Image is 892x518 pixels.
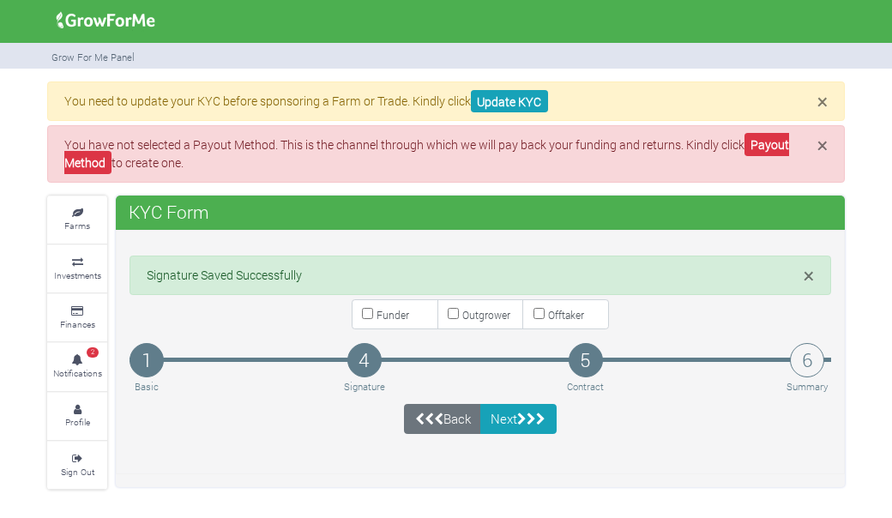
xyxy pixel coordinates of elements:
[47,294,107,341] a: Finances
[569,343,603,377] h4: 5
[51,51,135,63] small: Grow For Me Panel
[344,380,385,395] p: Signature
[567,380,604,395] p: Contract
[480,404,557,435] button: Next
[47,442,107,489] a: Sign Out
[47,343,107,390] a: 2 Notifications
[817,132,828,158] span: ×
[804,262,814,288] span: ×
[790,343,824,377] h4: 6
[53,367,102,379] small: Notifications
[462,308,510,322] small: Outgrower
[471,90,548,113] a: Update KYC
[533,308,545,319] input: Offtaker
[787,380,829,395] p: Summary
[548,308,584,322] small: Offtaker
[377,308,409,322] small: Funder
[817,92,828,111] button: Close
[64,220,90,232] small: Farms
[817,136,828,155] button: Close
[87,347,99,358] span: 2
[362,308,373,319] input: Funder
[817,88,828,114] span: ×
[448,308,459,319] input: Outgrower
[64,92,828,110] p: You need to update your KYC before sponsoring a Farm or Trade. Kindly click
[47,245,107,292] a: Investments
[130,343,164,395] a: 1 Basic
[804,266,814,286] button: Close
[54,269,101,281] small: Investments
[341,343,388,395] a: 4 Signature
[65,416,90,428] small: Profile
[47,196,107,244] a: Farms
[404,404,481,435] a: Back
[347,343,382,377] h4: 4
[61,466,94,478] small: Sign Out
[60,318,95,330] small: Finances
[564,343,606,395] a: 5 Contract
[124,195,214,229] span: KYC Form
[130,256,831,295] div: Signature Saved Successfully
[51,3,161,38] img: growforme image
[64,133,790,174] a: Payout Method
[130,343,164,377] h4: 1
[132,380,161,395] p: Basic
[64,136,828,172] p: You have not selected a Payout Method. This is the channel through which we will pay back your fu...
[47,393,107,440] a: Profile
